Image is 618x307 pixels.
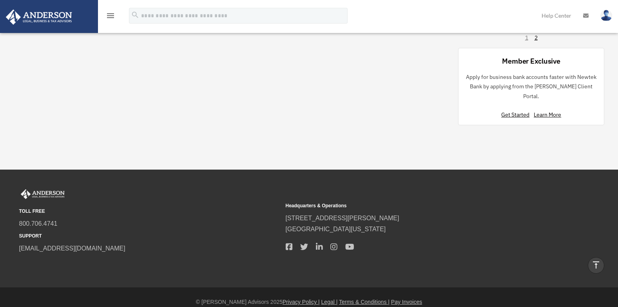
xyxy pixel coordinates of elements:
a: Pay Invoices [391,299,422,305]
img: User Pic [600,10,612,21]
i: menu [106,11,115,20]
a: Learn More [534,111,561,118]
a: [GEOGRAPHIC_DATA][US_STATE] [286,226,386,232]
i: vertical_align_top [591,260,601,270]
a: vertical_align_top [588,257,604,274]
a: Privacy Policy | [283,299,320,305]
a: Legal | [321,299,338,305]
img: Anderson Advisors Platinum Portal [19,189,66,199]
a: 2 [535,34,538,42]
small: Headquarters & Operations [286,202,547,210]
a: menu [106,14,115,20]
i: search [131,11,140,19]
a: Get Started [501,111,533,118]
a: [STREET_ADDRESS][PERSON_NAME] [286,215,399,221]
div: Member Exclusive [502,56,560,66]
small: TOLL FREE [19,207,280,216]
img: Anderson Advisors Platinum Portal [4,9,74,25]
a: Terms & Conditions | [339,299,390,305]
a: [EMAIL_ADDRESS][DOMAIN_NAME] [19,245,125,252]
small: SUPPORT [19,232,280,240]
a: 800.706.4741 [19,220,58,227]
p: Apply for business bank accounts faster with Newtek Bank by applying from the [PERSON_NAME] Clien... [465,72,598,101]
